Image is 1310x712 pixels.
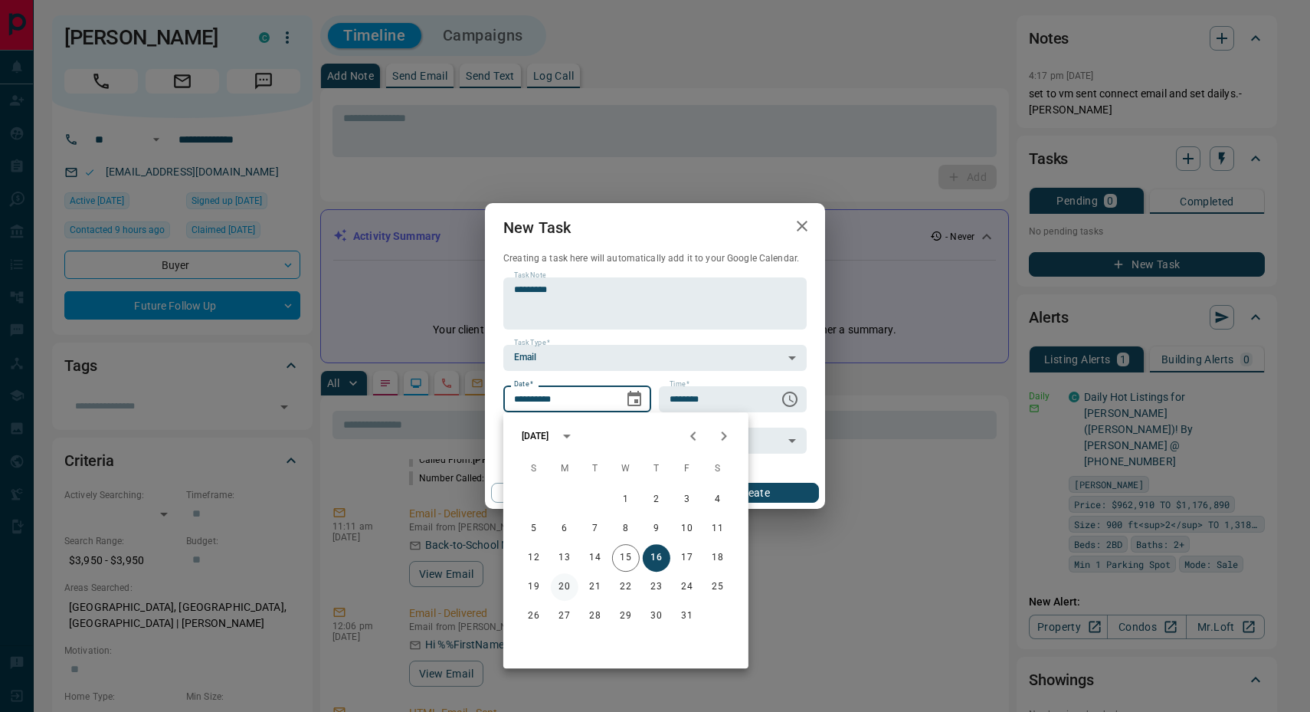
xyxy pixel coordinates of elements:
div: Email [503,345,807,371]
button: 29 [612,602,640,630]
span: Saturday [704,454,732,484]
button: 10 [673,515,701,543]
label: Time [670,379,689,389]
h2: New Task [485,203,589,252]
p: Creating a task here will automatically add it to your Google Calendar. [503,252,807,265]
button: 15 [612,544,640,572]
button: 8 [612,515,640,543]
button: 25 [704,573,732,601]
div: [DATE] [522,429,549,443]
button: 19 [520,573,548,601]
button: 26 [520,602,548,630]
button: Create [688,483,819,503]
button: Choose date, selected date is Oct 16, 2025 [619,384,650,415]
button: 11 [704,515,732,543]
label: Task Note [514,271,545,281]
button: 14 [581,544,609,572]
button: 23 [643,573,670,601]
span: Wednesday [612,454,640,484]
button: 18 [704,544,732,572]
button: 30 [643,602,670,630]
label: Task Type [514,338,550,348]
button: 28 [581,602,609,630]
button: 24 [673,573,701,601]
button: 22 [612,573,640,601]
button: Cancel [491,483,622,503]
button: 20 [551,573,578,601]
label: Date [514,379,533,389]
button: 2 [643,486,670,513]
button: 3 [673,486,701,513]
button: calendar view is open, switch to year view [554,423,580,449]
span: Thursday [643,454,670,484]
button: Choose time, selected time is 6:00 AM [775,384,805,415]
span: Sunday [520,454,548,484]
button: 1 [612,486,640,513]
button: 31 [673,602,701,630]
button: Next month [709,421,739,451]
button: 4 [704,486,732,513]
button: 9 [643,515,670,543]
button: 5 [520,515,548,543]
button: 17 [673,544,701,572]
button: 6 [551,515,578,543]
button: 13 [551,544,578,572]
button: 21 [581,573,609,601]
span: Friday [673,454,701,484]
button: 16 [643,544,670,572]
button: 27 [551,602,578,630]
span: Tuesday [581,454,609,484]
button: Previous month [678,421,709,451]
span: Monday [551,454,578,484]
button: 7 [581,515,609,543]
button: 12 [520,544,548,572]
